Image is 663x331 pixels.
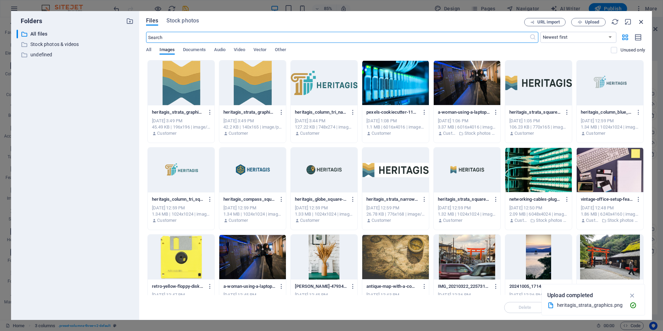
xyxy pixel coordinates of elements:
[366,283,418,290] p: antique-map-with-a-compass-symbolizing-exploration-and-navigation-HycUb-FaeBtnbsTGeBIB5A.jpeg-IeS...
[223,211,282,217] div: 1.34 MB | 1024x1024 | image/png
[438,118,496,124] div: [DATE] 1:06 PM
[438,211,496,217] div: 1.32 MB | 1024x1024 | image/png
[624,18,632,26] i: Minimize
[223,109,275,115] p: heritagis_strata_graphics-fM6xmsczrB43N12omZH42Q.png
[611,18,619,26] i: Reload
[438,109,490,115] p: a-woman-using-a-laptop-navigating-a-contemporary-data-center-with-mirrored-servers-xfv969YddLsU-X...
[366,109,418,115] p: pexels-cookiecutter-1148820-x-cLlCiSs7P6BrQO9JMcaw.jpg
[366,124,425,130] div: 1.1 MB | 6016x4016 | image/jpeg
[152,205,210,211] div: [DATE] 12:59 PM
[581,196,633,202] p: vintage-office-setup-featuring-a-compaq-keyboard-floppy-disks-cassette-tape-and-notepad-PTI9dyuDg...
[366,196,418,202] p: heritagis_strata_narrow-RFMV0CgnN1bVlF7zzgBKbA.jpeg
[438,205,496,211] div: [DATE] 12:59 PM
[581,217,639,224] div: By: Customer | Folder: Stock photos & videos
[152,109,204,115] p: heritagis_strata_graphics-fM6xmsczrB43N12omZH42Q-BJvPDL64IZRWjc_VF8E3Fg.png
[581,124,639,130] div: 1.34 MB | 1024x1024 | image/png
[30,30,121,38] p: All files
[223,205,282,211] div: [DATE] 12:59 PM
[443,217,462,224] p: Customer
[366,118,425,124] div: [DATE] 1:08 PM
[372,217,391,224] p: Customer
[366,211,425,217] div: 26.78 KB | 776x168 | image/jpeg
[515,217,528,224] p: Customer
[152,196,204,202] p: heritagis_column_tri_square-o6b9KLMkwPCyeEk3G-pBNw.png
[509,205,568,211] div: [DATE] 12:50 PM
[509,109,561,115] p: heritagis_strata_square_2-A9zrwuwdyMk6f3scL9Q_3A.png
[621,47,645,53] p: Displays only files that are not in use on the website. Files added during this session can still...
[581,118,639,124] div: [DATE] 12:59 PM
[438,130,496,136] div: By: Customer | Folder: Stock photos & videos
[581,211,639,217] div: 1.86 MB | 6240x4160 | image/jpeg
[537,20,560,24] span: URL import
[586,217,600,224] p: Customer
[253,46,267,55] span: Vector
[223,292,282,298] div: [DATE] 12:45 PM
[464,130,496,136] p: Stock photos & videos
[157,130,176,136] p: Customer
[146,32,529,43] input: Search
[30,40,121,48] p: Stock photos & videos
[509,292,568,298] div: [DATE] 12:36 PM
[17,30,18,38] div: ​
[183,46,206,55] span: Documents
[152,292,210,298] div: [DATE] 12:47 PM
[295,109,347,115] p: heritagis_column_tri_narrow-EHLn9Gwu-1nGFNUNm5FV8Q.png
[234,46,245,55] span: Video
[607,217,639,224] p: Stock photos & videos
[229,130,248,136] p: Customer
[146,17,158,25] span: Files
[152,211,210,217] div: 1.34 MB | 1024x1024 | image/png
[509,118,568,124] div: [DATE] 1:05 PM
[223,118,282,124] div: [DATE] 3:49 PM
[126,17,134,25] i: Create new folder
[581,205,639,211] div: [DATE] 12:48 PM
[295,211,353,217] div: 1.33 MB | 1024x1024 | image/png
[300,217,319,224] p: Customer
[443,130,457,136] p: Customer
[438,283,490,290] p: IMG_20210322_225731_716-y-qR4OK79XZf_ghSZIYHXQ.jpg
[214,46,225,55] span: Audio
[524,18,566,26] button: URL import
[438,124,496,130] div: 3.37 MB | 6016x4016 | image/jpeg
[557,301,624,309] div: heritagis_strata_graphics.png
[581,283,633,290] p: 20211017_114118-ayM5oxOIFOpObmaIPM0pIQ.jpg
[586,130,605,136] p: Customer
[146,46,151,55] span: All
[295,283,347,290] p: alexandra-gorn-479346-unsplash-DrEyolI1kueODmjBcDUSug.jpg
[581,109,633,115] p: heritagis_column_blue_square-6jnQ6LiDeI1ldLYkpb3H5w.png
[438,292,496,298] div: [DATE] 12:36 PM
[223,283,275,290] p: a-woman-using-a-laptop-navigating-a-contemporary-data-center-with-mirrored-servers-d8tbgH07Wozwjs...
[509,211,568,217] div: 2.09 MB | 6048x4024 | image/jpeg
[372,130,391,136] p: Customer
[157,217,176,224] p: Customer
[295,292,353,298] div: [DATE] 12:45 PM
[223,124,282,130] div: 42.2 KB | 140x165 | image/png
[223,196,275,202] p: heritagis_compass_square-dSBGvZQ7WZFoM8PwlUDRpQ.png
[30,51,121,59] p: undefined
[366,292,425,298] div: [DATE] 12:43 PM
[160,46,175,55] span: Images
[509,217,568,224] div: By: Customer | Folder: Stock photos & videos
[366,205,425,211] div: [DATE] 12:59 PM
[166,17,199,25] span: Stock photos
[295,118,353,124] div: [DATE] 3:44 PM
[509,283,561,290] p: 20241005_171419-EFFECTS-ApGRWhSINjnpyVnKtPnVEw.jpg
[229,217,248,224] p: Customer
[17,40,134,49] div: Stock photos & videos
[438,196,490,202] p: heritagis_strata_square-5r22hbWSKylclDTvyaukWg.png
[275,46,286,55] span: Other
[295,205,353,211] div: [DATE] 12:59 PM
[152,124,210,130] div: 45.49 KB | 196x196 | image/png
[509,196,561,202] p: networking-cables-plugged-into-a-patch-panel-showcasing-data-center-connectivity-2VPd--51fhvJ1xRJ...
[571,18,606,26] button: Upload
[17,17,42,26] p: Folders
[300,130,319,136] p: Customer
[547,291,593,300] p: Upload completed
[17,50,134,59] div: undefined
[515,130,534,136] p: Customer
[295,196,347,202] p: heritagis_globe_square-Uw84pFduBnEXz-8YokLkyg.png
[536,217,568,224] p: Stock photos & videos
[509,124,568,130] div: 106.23 KB | 770x165 | image/png
[152,283,204,290] p: retro-yellow-floppy-disk-showcasing-classic-data-storage-technology-R4mFHMp3gafeSXXvNRQdWg.png
[585,20,599,24] span: Upload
